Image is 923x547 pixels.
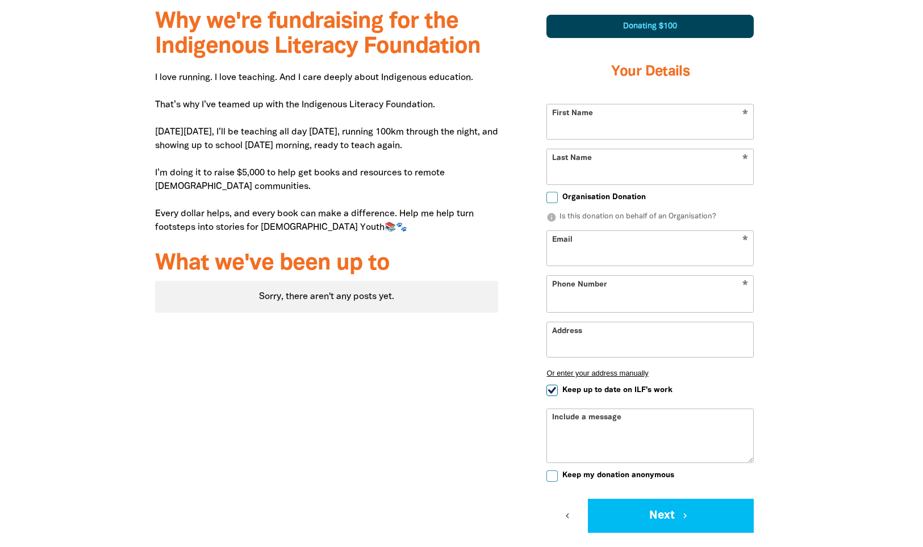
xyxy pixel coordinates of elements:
[546,49,754,95] h3: Your Details
[546,212,557,222] i: info
[562,192,646,203] span: Organisation Donation
[742,280,748,291] i: Required
[588,499,754,533] button: Next chevron_right
[546,369,754,377] button: Or enter your address manually
[562,385,673,395] span: Keep up to date on ILF's work
[546,470,558,482] input: Keep my donation anonymous
[546,192,558,203] input: Organisation Donation
[546,212,754,223] p: Is this donation on behalf of an Organisation?
[562,470,674,481] span: Keep my donation anonymous
[155,251,499,276] h3: What we've been up to
[562,511,573,521] i: chevron_left
[155,11,481,57] span: Why we're fundraising for the Indigenous Literacy Foundation
[155,281,499,313] div: Sorry, there aren't any posts yet.
[155,71,499,234] p: I love running. I love teaching. And I care deeply about Indigenous education. That’s why I’ve te...
[155,281,499,313] div: Paginated content
[680,511,690,521] i: chevron_right
[546,385,558,396] input: Keep up to date on ILF's work
[546,15,754,38] div: Donating $100
[546,499,588,533] button: chevron_left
